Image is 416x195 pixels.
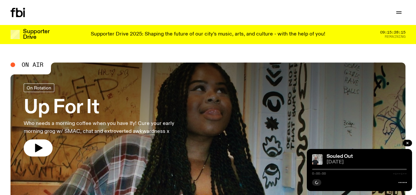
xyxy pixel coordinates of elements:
[327,160,407,165] span: [DATE]
[24,84,54,92] a: On Rotation
[393,172,407,175] span: -:--:--
[385,35,405,38] span: Remaining
[312,154,323,165] img: Stephen looks directly at the camera, wearing a black tee, black sunglasses and headphones around...
[22,62,43,68] span: On Air
[91,32,325,37] p: Supporter Drive 2025: Shaping the future of our city’s music, arts, and culture - with the help o...
[312,172,326,175] span: 0:00:00
[24,84,192,157] a: Up For ItWho needs a morning coffee when you have Ify! Cure your early morning grog w/ SMAC, chat...
[327,154,353,159] a: Souled Out
[27,85,51,90] span: On Rotation
[24,99,192,117] h3: Up For It
[380,31,405,34] span: 09:15:28:15
[24,120,192,135] p: Who needs a morning coffee when you have Ify! Cure your early morning grog w/ SMAC, chat and extr...
[23,29,49,40] h3: Supporter Drive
